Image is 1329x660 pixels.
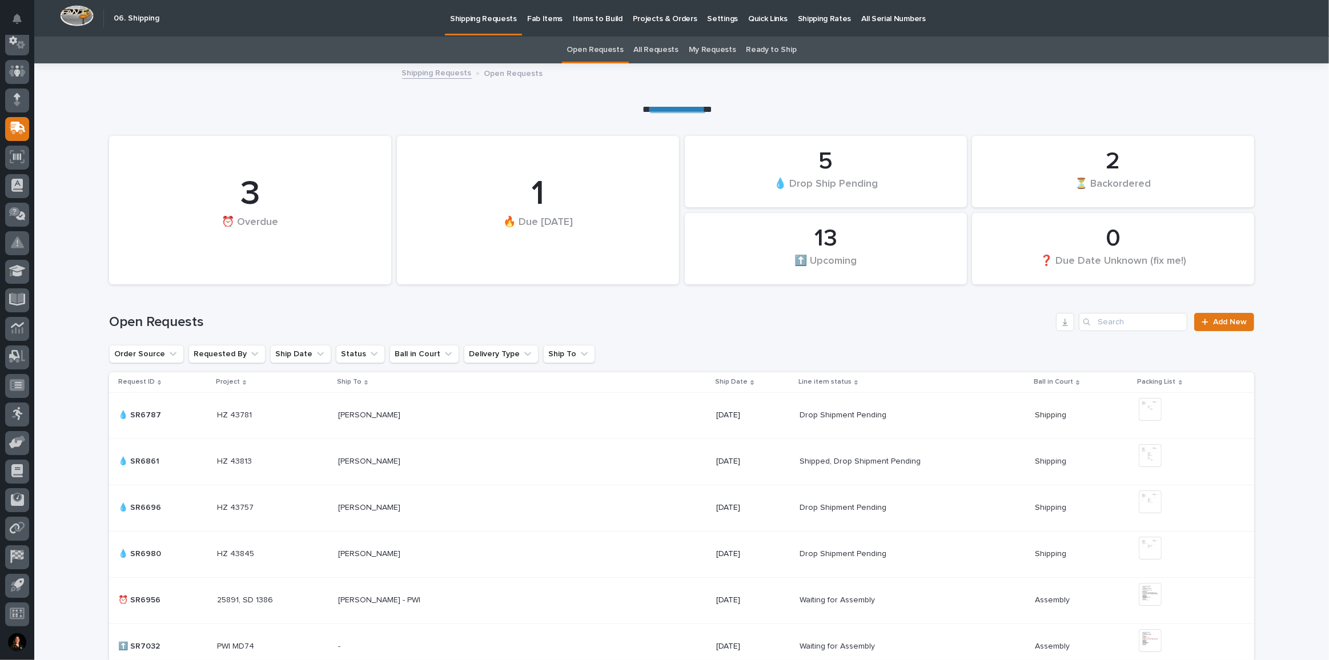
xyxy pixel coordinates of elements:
[109,314,1051,331] h1: Open Requests
[704,224,947,253] div: 13
[1034,376,1073,388] p: Ball in Court
[337,376,362,388] p: Ship To
[1079,313,1187,331] input: Search
[118,593,163,605] p: ⏰ SR6956
[109,345,184,363] button: Order Source
[991,224,1235,253] div: 0
[543,345,595,363] button: Ship To
[716,642,790,651] p: [DATE]
[1138,376,1176,388] p: Packing List
[338,593,423,605] p: [PERSON_NAME] - PWI
[1213,318,1247,326] span: Add New
[338,547,403,559] p: [PERSON_NAME]
[390,345,459,363] button: Ball in Court
[336,345,385,363] button: Status
[338,408,403,420] p: [PERSON_NAME]
[689,37,736,63] a: My Requests
[338,639,343,651] p: -
[716,549,790,559] p: [DATE]
[416,216,660,252] div: 🔥 Due [DATE]
[270,345,331,363] button: Ship Date
[800,547,889,559] p: Drop Shipment Pending
[716,411,790,420] p: [DATE]
[217,454,254,466] p: HZ 43813
[800,501,889,513] p: Drop Shipment Pending
[109,485,1254,531] tr: 💧 SR6696💧 SR6696 HZ 43757HZ 43757 [PERSON_NAME][PERSON_NAME] [DATE]Drop Shipment PendingDrop Ship...
[217,593,275,605] p: 25891, SD 1386
[217,408,254,420] p: HZ 43781
[991,254,1235,278] div: ❓ Due Date Unknown (fix me!)
[118,547,163,559] p: 💧 SR6980
[1035,454,1069,466] p: Shipping
[5,630,29,654] button: users-avatar
[567,37,624,63] a: Open Requests
[991,177,1235,201] div: ⏳ Backordered
[188,345,266,363] button: Requested By
[798,376,852,388] p: Line item status
[416,174,660,215] div: 1
[114,14,159,23] h2: 06. Shipping
[14,14,29,32] div: Notifications
[216,376,240,388] p: Project
[118,639,162,651] p: ⬆️ SR7032
[217,501,256,513] p: HZ 43757
[118,408,163,420] p: 💧 SR6787
[338,454,403,466] p: [PERSON_NAME]
[402,66,472,79] a: Shipping Requests
[217,547,256,559] p: HZ 43845
[5,7,29,31] button: Notifications
[1035,408,1069,420] p: Shipping
[716,595,790,605] p: [DATE]
[1035,501,1069,513] p: Shipping
[704,177,947,201] div: 💧 Drop Ship Pending
[109,531,1254,577] tr: 💧 SR6980💧 SR6980 HZ 43845HZ 43845 [PERSON_NAME][PERSON_NAME] [DATE]Drop Shipment PendingDrop Ship...
[464,345,539,363] button: Delivery Type
[118,376,155,388] p: Request ID
[217,639,256,651] p: PWI MD74
[716,503,790,513] p: [DATE]
[118,501,163,513] p: 💧 SR6696
[484,66,543,79] p: Open Requests
[704,254,947,278] div: ⬆️ Upcoming
[129,216,372,252] div: ⏰ Overdue
[800,639,877,651] p: Waiting for Assembly
[716,457,790,466] p: [DATE]
[991,147,1235,176] div: 2
[715,376,748,388] p: Ship Date
[800,593,877,605] p: Waiting for Assembly
[800,454,923,466] p: Shipped, Drop Shipment Pending
[109,438,1254,485] tr: 💧 SR6861💧 SR6861 HZ 43813HZ 43813 [PERSON_NAME][PERSON_NAME] [DATE]Shipped, Drop Shipment Pending...
[746,37,796,63] a: Ready to Ship
[1035,593,1072,605] p: Assembly
[1035,639,1072,651] p: Assembly
[129,174,372,215] div: 3
[634,37,678,63] a: All Requests
[1194,313,1254,331] a: Add New
[118,454,162,466] p: 💧 SR6861
[704,147,947,176] div: 5
[338,501,403,513] p: [PERSON_NAME]
[109,392,1254,438] tr: 💧 SR6787💧 SR6787 HZ 43781HZ 43781 [PERSON_NAME][PERSON_NAME] [DATE]Drop Shipment PendingDrop Ship...
[1035,547,1069,559] p: Shipping
[800,408,889,420] p: Drop Shipment Pending
[60,5,94,26] img: Workspace Logo
[109,577,1254,623] tr: ⏰ SR6956⏰ SR6956 25891, SD 138625891, SD 1386 [PERSON_NAME] - PWI[PERSON_NAME] - PWI [DATE]Waitin...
